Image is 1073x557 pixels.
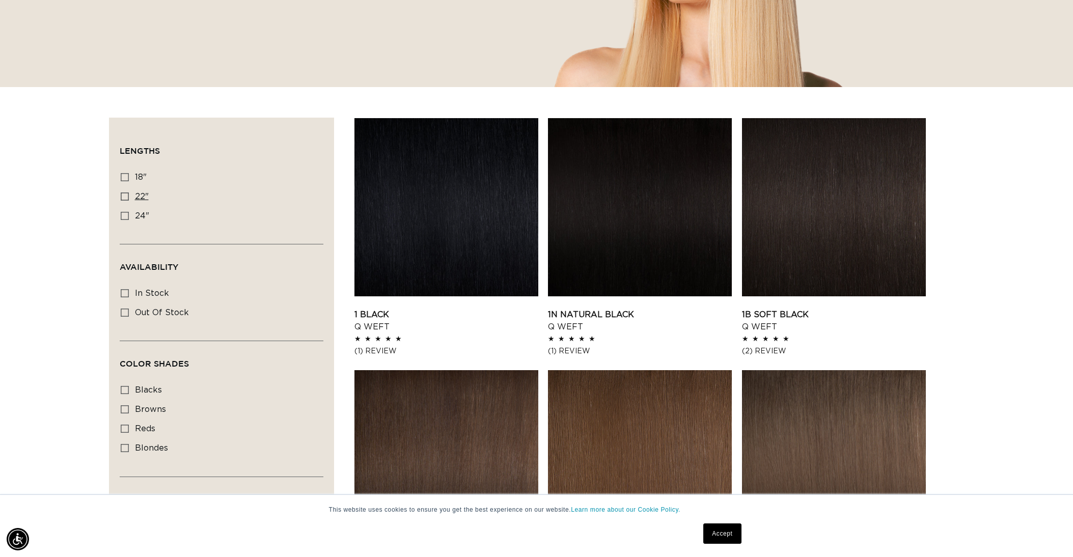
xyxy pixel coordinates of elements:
[120,341,323,378] summary: Color Shades (0 selected)
[120,477,323,514] summary: Color Technique (0 selected)
[135,289,169,297] span: In stock
[120,244,323,281] summary: Availability (0 selected)
[7,528,29,550] div: Accessibility Menu
[135,173,147,181] span: 18"
[135,212,149,220] span: 24"
[120,359,189,368] span: Color Shades
[548,309,732,333] a: 1N Natural Black Q Weft
[120,128,323,165] summary: Lengths (0 selected)
[135,386,162,394] span: blacks
[120,146,160,155] span: Lengths
[571,506,680,513] a: Learn more about our Cookie Policy.
[135,425,155,433] span: reds
[329,505,745,514] p: This website uses cookies to ensure you get the best experience on our website.
[703,523,741,544] a: Accept
[742,309,926,333] a: 1B Soft Black Q Weft
[354,309,538,333] a: 1 Black Q Weft
[135,444,168,452] span: blondes
[120,262,178,271] span: Availability
[135,192,149,201] span: 22"
[135,405,166,413] span: browns
[135,309,189,317] span: Out of stock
